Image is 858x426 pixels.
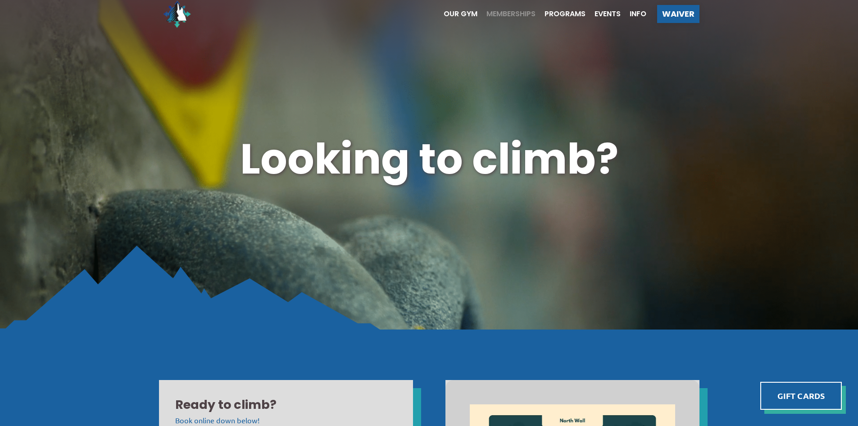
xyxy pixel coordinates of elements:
span: Programs [545,10,586,18]
a: Memberships [477,10,536,18]
a: Waiver [657,5,699,23]
h2: Ready to climb? [175,396,397,413]
a: Info [621,10,646,18]
span: Waiver [662,10,695,18]
span: Events [595,10,621,18]
a: Our Gym [435,10,477,18]
h1: Looking to climb? [159,130,699,188]
a: Events [586,10,621,18]
a: Programs [536,10,586,18]
span: Memberships [486,10,536,18]
span: Info [630,10,646,18]
a: Book online down below! [175,416,259,425]
span: Our Gym [444,10,477,18]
